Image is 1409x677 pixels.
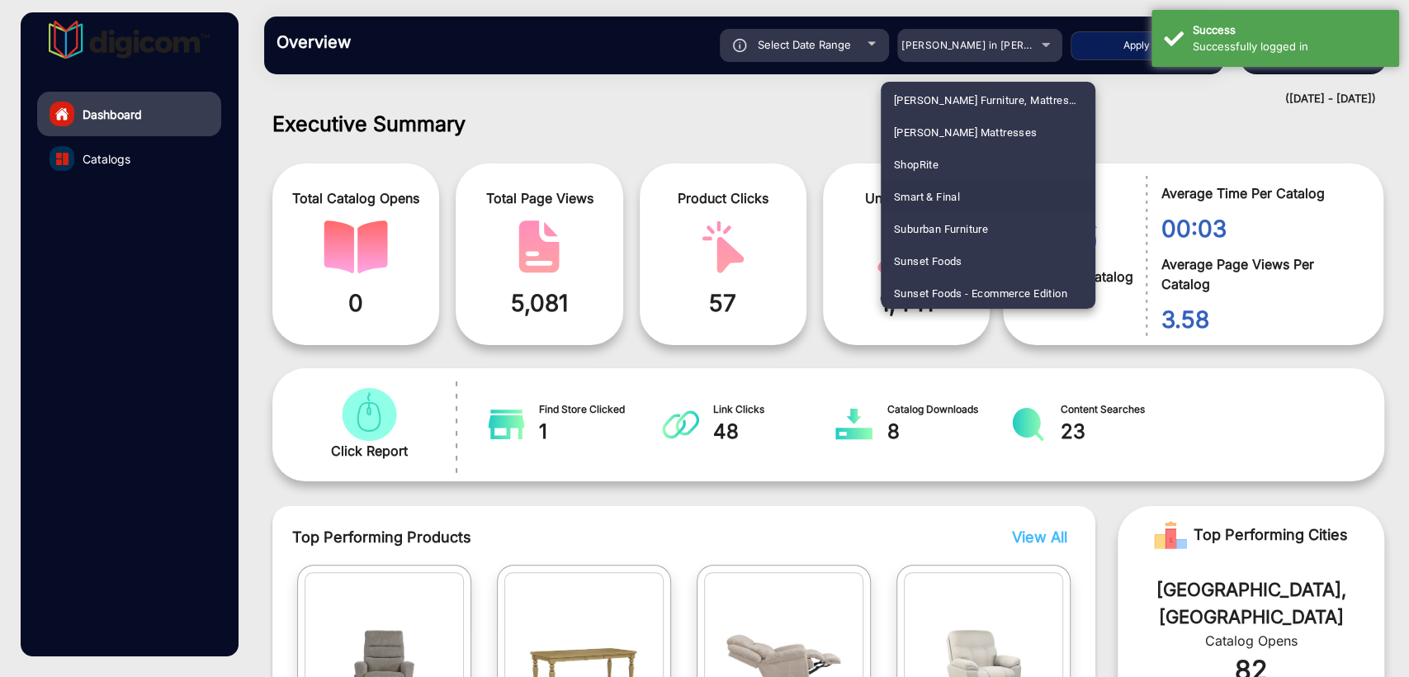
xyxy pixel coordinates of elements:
[894,116,1038,149] span: [PERSON_NAME] Mattresses
[1193,39,1387,55] div: Successfully logged in
[894,149,939,181] span: ShopRite
[1193,22,1387,39] div: Success
[894,277,1067,310] span: Sunset Foods - Ecommerce Edition
[894,213,988,245] span: Suburban Furniture
[894,245,962,277] span: Sunset Foods
[894,84,1082,116] span: [PERSON_NAME] Furniture, Mattress, & Appliance Store
[894,181,960,213] span: Smart & Final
